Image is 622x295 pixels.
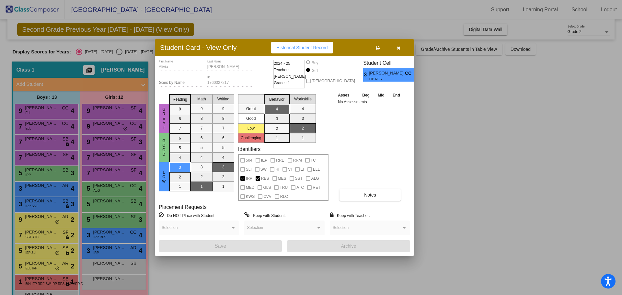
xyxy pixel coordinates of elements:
span: Notes [364,192,376,198]
span: Save [214,243,226,249]
span: MED [246,184,255,191]
input: goes by name [159,81,204,85]
span: 504 [246,156,252,164]
h3: Student Cell [363,60,420,66]
label: = Keep with Student: [244,212,286,219]
span: RES [261,175,269,182]
span: RRM [293,156,302,164]
label: Identifiers [238,146,260,152]
span: SW [260,165,267,173]
span: TRU [280,184,288,191]
th: Mid [374,92,388,99]
span: CVV [263,193,271,200]
th: Asses [336,92,358,99]
button: Save [159,240,282,252]
span: KWS [246,193,255,200]
button: Historical Student Record [271,42,333,53]
button: Archive [287,240,410,252]
span: SLI [246,165,252,173]
span: RLC [280,193,288,200]
span: Archive [341,244,356,249]
span: CC [405,70,414,77]
span: Grade : 1 [274,80,290,86]
th: End [388,92,404,99]
label: = Keep with Teacher: [330,212,370,219]
span: GLS [263,184,271,191]
span: EI [301,165,304,173]
label: Placement Requests [159,204,207,210]
span: Good [161,139,167,157]
span: 2024 - 25 [274,60,290,67]
span: ALG [311,175,319,182]
span: SST [295,175,303,182]
span: VI [288,165,292,173]
span: 4 [414,71,420,79]
span: HI [275,165,279,173]
span: IRP RES [369,77,400,82]
span: 3 [363,71,369,79]
div: Girl [311,68,318,74]
span: TC [311,156,316,164]
label: = Do NOT Place with Student: [159,212,215,219]
span: Historical Student Record [276,45,328,50]
span: RET [313,184,320,191]
span: IRP [246,175,252,182]
span: RRE [276,156,284,164]
span: Teacher: [PERSON_NAME] [274,67,306,80]
div: Boy [311,60,318,66]
th: Beg [358,92,374,99]
span: [DEMOGRAPHIC_DATA] [312,77,355,85]
button: Notes [340,189,401,201]
span: ATC [296,184,304,191]
span: IEP [261,156,267,164]
span: MES [278,175,286,182]
span: Great [161,107,167,130]
h3: Student Card - View Only [160,43,237,51]
span: Low [161,170,167,184]
input: Enter ID [207,81,253,85]
td: No Assessments [336,99,404,105]
span: ELL [313,165,320,173]
span: [PERSON_NAME] [369,70,405,77]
